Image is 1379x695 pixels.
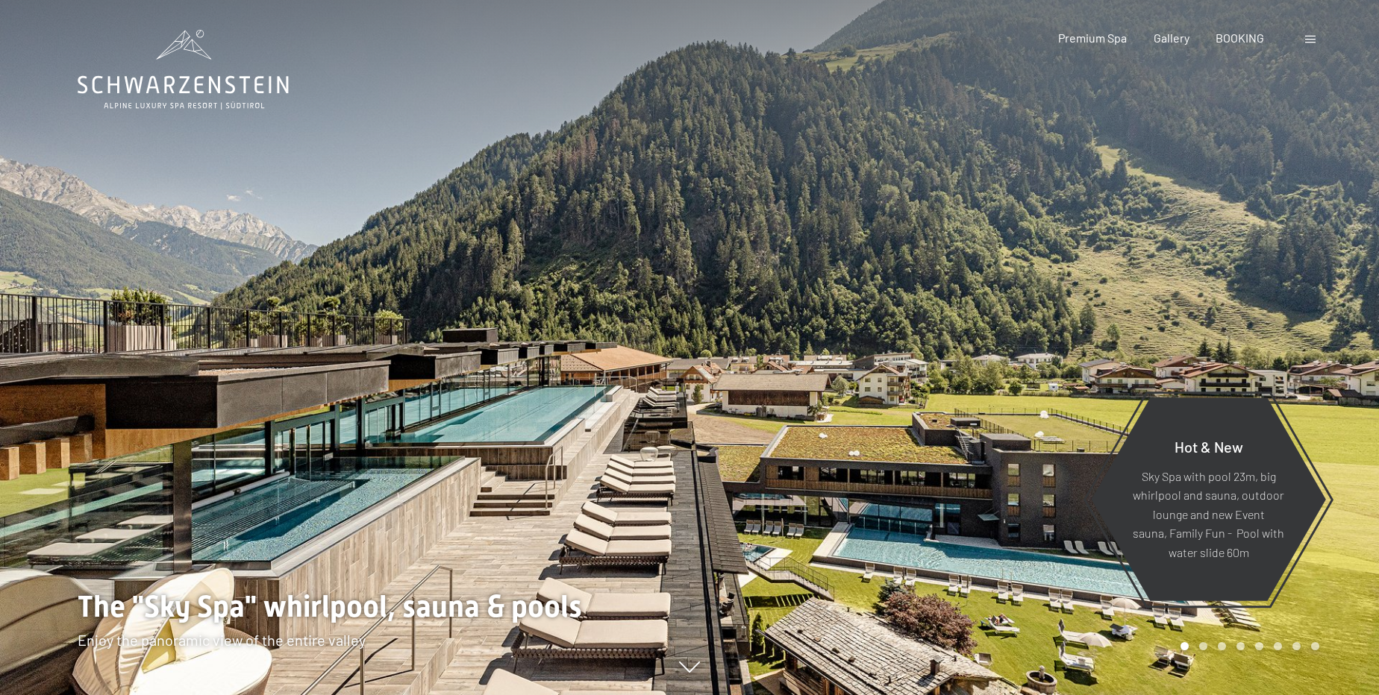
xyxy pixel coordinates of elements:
div: Carousel Pagination [1175,642,1319,650]
a: Premium Spa [1058,31,1127,45]
div: Carousel Page 2 [1199,642,1207,650]
div: Carousel Page 7 [1292,642,1301,650]
div: Carousel Page 8 [1311,642,1319,650]
span: Hot & New [1175,437,1243,455]
div: Carousel Page 4 [1236,642,1245,650]
div: Carousel Page 5 [1255,642,1263,650]
p: Sky Spa with pool 23m, big whirlpool and sauna, outdoor lounge and new Event sauna, Family Fun - ... [1128,466,1289,562]
div: Carousel Page 6 [1274,642,1282,650]
div: Carousel Page 1 (Current Slide) [1181,642,1189,650]
div: Carousel Page 3 [1218,642,1226,650]
a: Gallery [1154,31,1189,45]
a: Hot & New Sky Spa with pool 23m, big whirlpool and sauna, outdoor lounge and new Event sauna, Fam... [1090,397,1327,602]
a: BOOKING [1216,31,1264,45]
